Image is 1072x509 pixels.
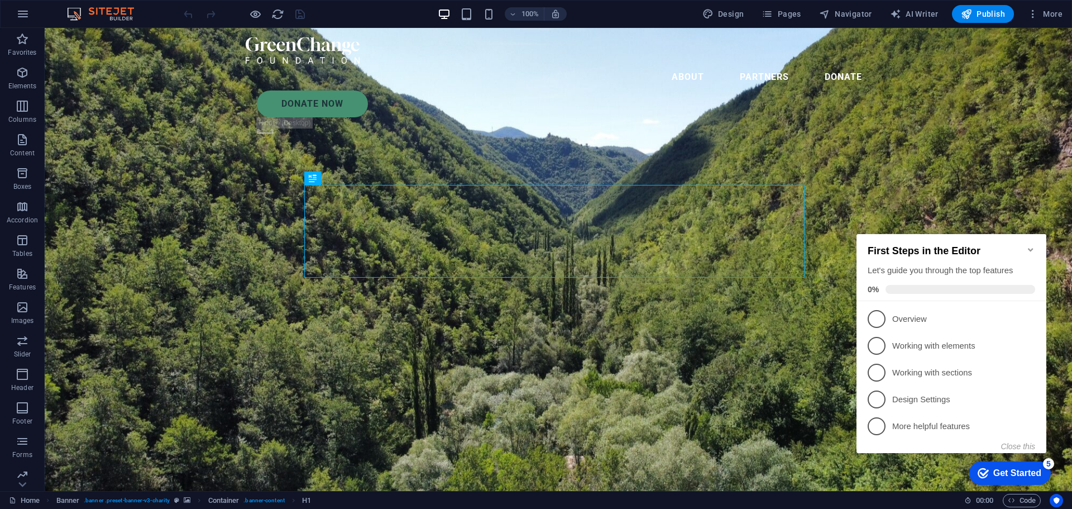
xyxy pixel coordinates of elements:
[16,27,183,39] h2: First Steps in the Editor
[84,494,170,507] span: . banner .preset-banner-v3-charity
[16,67,33,76] span: 0%
[961,8,1005,20] span: Publish
[141,250,189,260] div: Get Started
[10,149,35,158] p: Content
[40,149,174,161] p: Working with sections
[64,7,148,21] img: Editor Logo
[271,8,284,21] i: Reload page
[12,450,32,459] p: Forms
[8,82,37,91] p: Elements
[9,494,40,507] a: Click to cancel selection. Double-click to open Pages
[762,8,801,20] span: Pages
[8,48,36,57] p: Favorites
[4,141,194,168] li: Working with sections
[56,494,312,507] nav: breadcrumb
[4,88,194,115] li: Overview
[757,5,805,23] button: Pages
[698,5,749,23] button: Design
[243,494,284,507] span: . banner-content
[886,5,943,23] button: AI Writer
[8,115,36,124] p: Columns
[149,224,183,233] button: Close this
[13,182,32,191] p: Boxes
[1008,494,1036,507] span: Code
[4,168,194,195] li: Design Settings
[56,494,80,507] span: Click to select. Double-click to edit
[174,497,179,503] i: This element is a customizable preset
[208,494,240,507] span: Click to select. Double-click to edit
[117,244,199,267] div: Get Started 5 items remaining, 0% complete
[702,8,744,20] span: Design
[4,115,194,141] li: Working with elements
[16,47,183,59] div: Let's guide you through the top features
[12,417,32,426] p: Footer
[890,8,939,20] span: AI Writer
[521,7,539,21] h6: 100%
[14,350,31,359] p: Slider
[11,383,33,392] p: Header
[40,96,174,107] p: Overview
[976,494,993,507] span: 00 00
[191,240,202,251] div: 5
[1003,494,1041,507] button: Code
[302,494,311,507] span: Click to select. Double-click to edit
[815,5,877,23] button: Navigator
[1027,8,1063,20] span: More
[819,8,872,20] span: Navigator
[4,195,194,222] li: More helpful features
[964,494,994,507] h6: Session time
[40,176,174,188] p: Design Settings
[271,7,284,21] button: reload
[174,27,183,36] div: Minimize checklist
[184,497,190,503] i: This element contains a background
[952,5,1014,23] button: Publish
[698,5,749,23] div: Design (Ctrl+Alt+Y)
[9,283,36,292] p: Features
[12,249,32,258] p: Tables
[40,122,174,134] p: Working with elements
[11,316,34,325] p: Images
[1050,494,1063,507] button: Usercentrics
[40,203,174,215] p: More helpful features
[1023,5,1067,23] button: More
[551,9,561,19] i: On resize automatically adjust zoom level to fit chosen device.
[984,496,985,505] span: :
[505,7,544,21] button: 100%
[7,216,38,225] p: Accordion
